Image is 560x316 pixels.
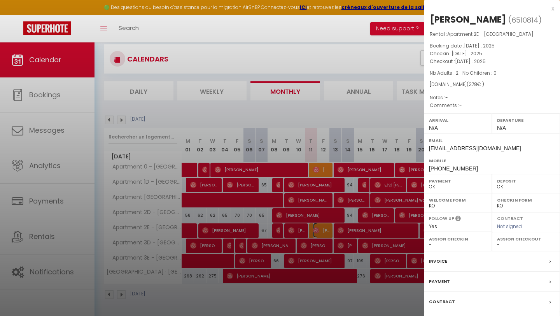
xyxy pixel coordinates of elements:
[429,177,487,185] label: Payment
[455,215,461,224] i: Select YES if you want to send post-checkout messages sequences
[429,257,447,265] label: Invoice
[424,4,554,13] div: x
[464,42,495,49] span: [DATE] . 2025
[497,116,555,124] label: Departure
[451,50,482,57] span: [DATE] . 2025
[429,157,555,165] label: Mobile
[511,15,538,25] span: 6510814
[430,94,554,102] p: Notes :
[497,125,506,131] span: N/A
[429,116,487,124] label: Arrival
[429,298,455,306] label: Contract
[508,14,542,25] span: ( )
[429,165,478,172] span: [PHONE_NUMBER]
[429,215,454,222] label: Follow up
[497,196,555,204] label: Checkin form
[430,70,497,76] span: Nb Adults : 2 -
[429,277,450,286] label: Payment
[430,50,554,58] p: Checkin :
[430,13,506,26] div: [PERSON_NAME]
[497,235,555,243] label: Assign Checkout
[445,94,448,101] span: -
[430,58,554,65] p: Checkout :
[497,177,555,185] label: Deposit
[429,235,487,243] label: Assign Checkin
[429,125,438,131] span: N/A
[430,81,554,88] div: [DOMAIN_NAME]
[455,58,486,65] span: [DATE] . 2025
[447,31,534,37] span: Apartment 2E - [GEOGRAPHIC_DATA]
[497,215,523,220] label: Contract
[429,137,555,144] label: Email
[429,196,487,204] label: Welcome form
[430,30,554,38] p: Rental :
[497,223,522,230] span: Not signed
[429,145,521,151] span: [EMAIL_ADDRESS][DOMAIN_NAME]
[459,102,462,109] span: -
[467,81,484,88] span: ( € )
[430,102,554,109] p: Comments :
[462,70,497,76] span: Nb Children : 0
[430,42,554,50] p: Booking date :
[469,81,477,88] span: 278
